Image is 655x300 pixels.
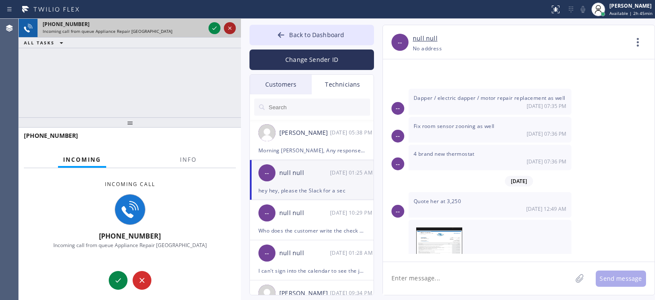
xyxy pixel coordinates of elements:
span: Incoming [63,156,101,163]
div: [PERSON_NAME] [279,288,330,298]
div: null null [279,248,330,258]
span: [DATE] 07:36 PM [527,158,566,165]
div: Customers [250,75,312,94]
span: Info [180,156,197,163]
div: 09/29/2025 9:25 AM [330,168,374,178]
div: hey hey, please the Slack for a sec [258,186,365,195]
span: [PHONE_NUMBER] [43,20,90,28]
span: -- [265,168,269,178]
div: Morning [PERSON_NAME], Any response from the duct replacement customer there, Also can u ask [PER... [258,146,365,155]
div: 09/27/2025 9:36 AM [409,145,571,170]
input: Search [268,99,370,116]
span: Incoming call [105,181,155,188]
button: ALL TASKS [19,38,72,48]
span: Back to Dashboard [289,31,344,39]
div: null null [279,208,330,218]
a: null null [413,34,438,44]
div: I can't sign into the calendar to see the jobs that are still open [258,266,365,276]
button: Send message [596,271,646,287]
div: 09/30/2025 9:38 AM [330,128,374,137]
span: [DATE] 07:35 PM [527,102,566,110]
div: 09/22/2025 9:29 AM [330,208,374,218]
span: Incoming call from queue Appliance Repair [GEOGRAPHIC_DATA] [43,28,172,34]
div: 09/27/2025 9:35 AM [409,89,571,114]
span: -- [396,131,400,141]
span: -- [398,38,402,47]
button: Reject [133,271,151,290]
span: Quote her at 3,250 [414,198,461,205]
span: Incoming call from queue Appliance Repair [GEOGRAPHIC_DATA] [53,242,207,249]
span: [PHONE_NUMBER] [99,231,161,241]
span: -- [265,248,269,258]
div: Who does the customer write the check to? [258,226,365,236]
span: -- [396,103,400,113]
button: Accept [209,22,220,34]
img: user.png [258,124,275,141]
span: [DATE] 07:36 PM [527,130,566,137]
div: 09/29/2025 9:49 AM [409,192,571,218]
button: Change Sender ID [249,50,374,70]
div: [PERSON_NAME] [279,128,330,138]
div: 09/27/2025 9:36 AM [409,117,571,143]
button: Incoming [58,151,106,168]
span: [PHONE_NUMBER] [24,131,78,140]
span: Available | 2h 45min [609,10,652,16]
span: -- [265,208,269,218]
div: No address [413,44,442,53]
span: ALL TASKS [24,40,55,46]
button: Mute [577,3,589,15]
span: -- [396,159,400,169]
button: Back to Dashboard [249,25,374,45]
span: [DATE] [505,176,533,186]
div: Technicians [312,75,374,94]
div: 08/20/2025 9:34 AM [330,288,374,298]
span: Fix room sensor zooning as well [414,122,494,130]
span: [DATE] 12:49 AM [526,205,566,213]
div: null null [279,168,330,178]
button: Reject [224,22,236,34]
span: Dapper / electric dapper / motor repair replacement as well [414,94,565,102]
span: 4 brand new thermostat [414,150,475,157]
img: ME7ef35acfc4ebfd4b4e4a17b25e5b2c9d [416,227,462,279]
div: [PERSON_NAME] [609,2,652,9]
span: -- [396,207,400,216]
div: 09/16/2025 9:28 AM [330,248,374,258]
button: Accept [109,271,128,290]
div: 09/29/2025 9:54 AM [409,220,571,288]
button: Info [175,151,202,168]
